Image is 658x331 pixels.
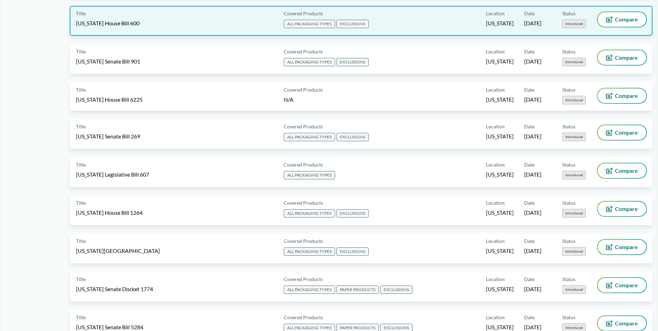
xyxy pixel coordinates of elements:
[562,199,575,206] span: Status
[486,247,514,255] span: [US_STATE]
[598,316,646,331] button: Compare
[615,168,638,173] span: Compare
[76,323,143,331] span: [US_STATE] Senate Bill 5284
[524,314,535,321] span: Date
[524,247,541,255] span: [DATE]
[524,10,535,17] span: Date
[76,96,143,103] span: [US_STATE] House Bill 6225
[486,133,514,140] span: [US_STATE]
[76,133,140,140] span: [US_STATE] Senate Bill 269
[284,286,335,294] span: ALL PACKAGING TYPES
[486,199,505,206] span: Location
[615,321,638,326] span: Compare
[486,96,514,103] span: [US_STATE]
[284,161,323,168] span: Covered Products
[562,209,586,218] span: Introduced
[284,247,335,256] span: ALL PACKAGING TYPES
[562,48,575,55] span: Status
[486,58,514,65] span: [US_STATE]
[336,209,369,218] span: EXCLUSIONS
[562,314,575,321] span: Status
[524,86,535,93] span: Date
[284,314,323,321] span: Covered Products
[336,20,369,28] span: EXCLUSIONS
[284,96,293,103] span: N/A
[284,123,323,130] span: Covered Products
[284,209,335,218] span: ALL PACKAGING TYPES
[76,199,86,206] span: Title
[284,171,335,179] span: ALL PACKAGING TYPES
[524,237,535,245] span: Date
[76,209,143,217] span: [US_STATE] House Bill 1264
[615,93,638,99] span: Compare
[598,240,646,254] button: Compare
[76,161,86,168] span: Title
[336,286,379,294] span: PAPER PRODUCTS
[562,285,586,294] span: Introduced
[76,275,86,283] span: Title
[524,96,541,103] span: [DATE]
[562,123,575,130] span: Status
[284,199,323,206] span: Covered Products
[524,171,541,178] span: [DATE]
[524,199,535,206] span: Date
[76,86,86,93] span: Title
[76,123,86,130] span: Title
[284,58,335,66] span: ALL PACKAGING TYPES
[76,19,139,27] span: [US_STATE] House Bill 600
[336,133,369,141] span: EXCLUSIONS
[562,275,575,283] span: Status
[562,161,575,168] span: Status
[562,171,586,179] span: Introduced
[284,10,323,17] span: Covered Products
[284,133,335,141] span: ALL PACKAGING TYPES
[524,285,541,293] span: [DATE]
[562,86,575,93] span: Status
[76,58,140,65] span: [US_STATE] Senate Bill 901
[284,48,323,55] span: Covered Products
[598,50,646,65] button: Compare
[76,10,86,17] span: Title
[76,171,149,178] span: [US_STATE] Legislative Bill 607
[336,58,369,66] span: EXCLUSIONS
[615,130,638,135] span: Compare
[524,19,541,27] span: [DATE]
[76,247,160,255] span: [US_STATE][GEOGRAPHIC_DATA]
[486,48,505,55] span: Location
[486,285,514,293] span: [US_STATE]
[598,163,646,178] button: Compare
[336,247,369,256] span: EXCLUSIONS
[486,19,514,27] span: [US_STATE]
[615,17,638,22] span: Compare
[524,209,541,217] span: [DATE]
[486,323,514,331] span: [US_STATE]
[380,286,412,294] span: EXCLUSIONS
[598,278,646,292] button: Compare
[486,275,505,283] span: Location
[284,237,323,245] span: Covered Products
[598,12,646,27] button: Compare
[486,237,505,245] span: Location
[524,133,541,140] span: [DATE]
[524,123,535,130] span: Date
[284,86,323,93] span: Covered Products
[486,10,505,17] span: Location
[76,314,86,321] span: Title
[562,96,586,104] span: Introduced
[76,48,86,55] span: Title
[486,314,505,321] span: Location
[562,19,586,28] span: Introduced
[562,133,586,141] span: Introduced
[524,161,535,168] span: Date
[524,48,535,55] span: Date
[486,86,505,93] span: Location
[598,202,646,216] button: Compare
[486,161,505,168] span: Location
[524,323,541,331] span: [DATE]
[76,285,153,293] span: [US_STATE] Senate Docket 1774
[598,125,646,140] button: Compare
[486,171,514,178] span: [US_STATE]
[615,244,638,250] span: Compare
[76,237,86,245] span: Title
[524,58,541,65] span: [DATE]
